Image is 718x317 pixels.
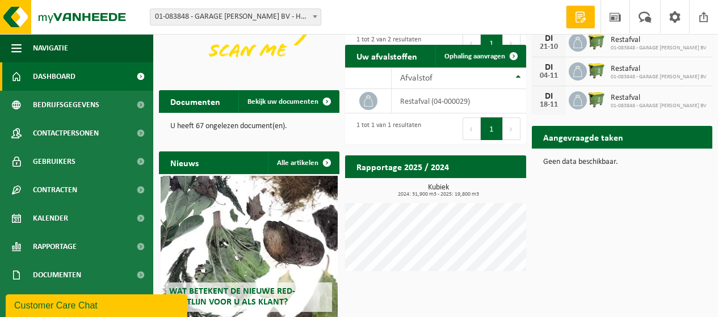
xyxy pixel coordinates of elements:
a: Ophaling aanvragen [435,45,525,67]
div: DI [538,63,560,72]
span: 01-083848 - GARAGE DUMONT BV - HEESTERT [150,9,321,26]
div: 1 tot 1 van 1 resultaten [351,116,421,141]
span: Documenten [33,261,81,289]
p: U heeft 67 ongelezen document(en). [170,122,328,130]
button: Previous [463,117,481,140]
button: Next [503,117,520,140]
td: restafval (04-000029) [392,89,526,113]
span: Kalender [33,204,68,233]
span: 01-083848 - GARAGE [PERSON_NAME] BV [611,103,707,109]
span: Restafval [611,94,707,103]
span: Wat betekent de nieuwe RED-richtlijn voor u als klant? [169,287,295,307]
div: 21-10 [538,43,560,51]
a: Alle artikelen [268,151,338,174]
span: Contactpersonen [33,119,99,147]
span: 01-083848 - GARAGE [PERSON_NAME] BV [611,45,707,52]
h2: Nieuws [159,151,210,174]
span: 2024: 31,900 m3 - 2025: 19,800 m3 [351,192,526,197]
span: Afvalstof [400,74,433,83]
span: 01-083848 - GARAGE DUMONT BV - HEESTERT [150,9,321,25]
span: Ophaling aanvragen [444,53,505,60]
span: Navigatie [33,34,68,62]
h3: Kubiek [351,184,526,197]
img: WB-1100-HPE-GN-50 [587,61,606,80]
h2: Aangevraagde taken [532,126,635,148]
a: Bekijk rapportage [442,177,525,200]
div: DI [538,92,560,101]
span: Restafval [611,65,707,74]
span: Restafval [611,36,707,45]
button: 1 [481,117,503,140]
img: WB-1100-HPE-GN-50 [587,90,606,109]
span: Dashboard [33,62,75,91]
span: Gebruikers [33,147,75,176]
iframe: chat widget [6,292,190,317]
span: Bekijk uw documenten [247,98,318,105]
div: 04-11 [538,72,560,80]
img: WB-1100-HPE-GN-50 [587,32,606,51]
h2: Rapportage 2025 / 2024 [345,155,460,177]
div: 18-11 [538,101,560,109]
p: Geen data beschikbaar. [543,158,701,166]
span: 01-083848 - GARAGE [PERSON_NAME] BV [611,74,707,81]
h2: Uw afvalstoffen [345,45,429,67]
div: DI [538,34,560,43]
span: Bedrijfsgegevens [33,91,99,119]
span: Rapportage [33,233,77,261]
span: Contracten [33,176,77,204]
h2: Documenten [159,90,232,112]
a: Bekijk uw documenten [238,90,338,113]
